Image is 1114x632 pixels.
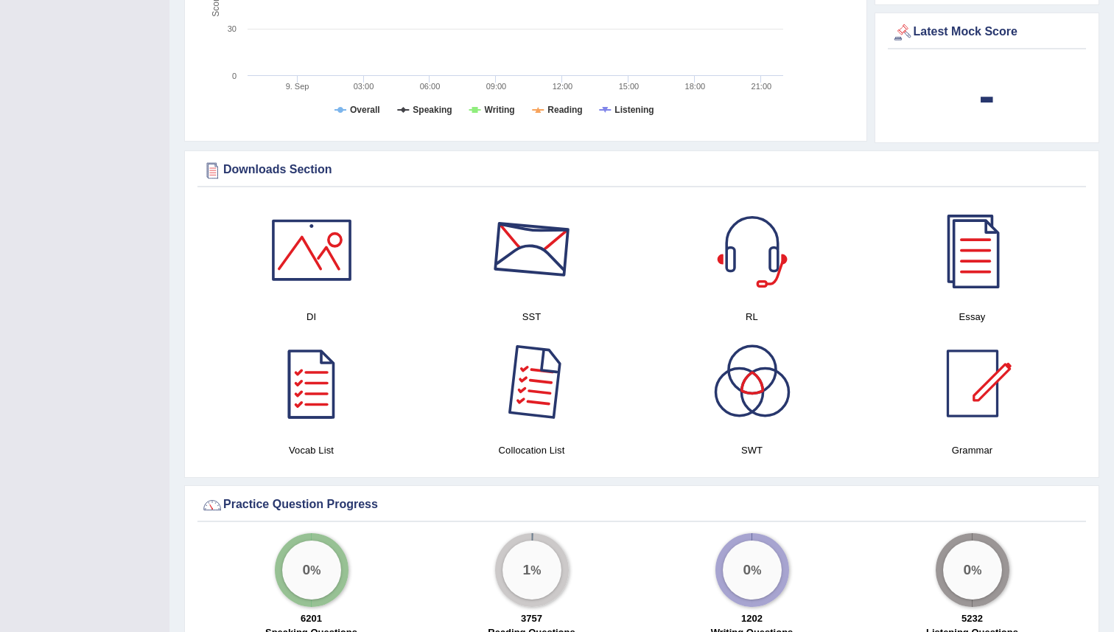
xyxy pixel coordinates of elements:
big: 0 [743,562,751,578]
text: 0 [232,72,237,80]
h4: Essay [869,309,1075,324]
h4: Grammar [869,442,1075,458]
div: Downloads Section [201,159,1082,181]
big: 1 [522,562,530,578]
tspan: Reading [547,105,582,115]
strong: 1202 [741,613,763,624]
big: 0 [963,562,971,578]
strong: 5232 [961,613,983,624]
text: 09:00 [486,82,507,91]
div: % [502,541,561,600]
tspan: Overall [350,105,380,115]
div: Latest Mock Score [891,21,1083,44]
text: 30 [228,24,237,33]
div: Practice Question Progress [201,494,1082,516]
text: 18:00 [685,82,706,91]
text: 06:00 [420,82,441,91]
div: % [943,541,1002,600]
strong: 3757 [521,613,542,624]
h4: Collocation List [429,442,634,458]
text: 03:00 [354,82,374,91]
h4: SWT [649,442,855,458]
strong: 6201 [301,613,322,624]
h4: DI [209,309,414,324]
tspan: Speaking [413,105,452,115]
h4: RL [649,309,855,324]
b: - [978,69,995,122]
div: % [282,541,341,600]
h4: Vocab List [209,442,414,458]
tspan: Listening [614,105,654,115]
big: 0 [302,562,310,578]
text: 21:00 [752,82,772,91]
tspan: 9. Sep [286,82,309,91]
text: 15:00 [619,82,640,91]
tspan: Writing [485,105,515,115]
h4: SST [429,309,634,324]
text: 12:00 [553,82,573,91]
div: % [723,541,782,600]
